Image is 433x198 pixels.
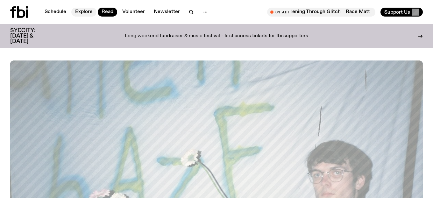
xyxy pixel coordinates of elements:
button: On AirRace Matters / Listening Through GlitchRace Matters / Listening Through Glitch [267,8,375,17]
a: Volunteer [118,8,149,17]
a: Explore [71,8,96,17]
a: Read [98,8,117,17]
a: Schedule [41,8,70,17]
h3: SYDCITY: [DATE] & [DATE] [10,28,51,44]
button: Support Us [380,8,423,17]
p: Long weekend fundraiser & music festival - first access tickets for fbi supporters [125,33,308,39]
a: Newsletter [150,8,184,17]
span: Support Us [384,9,410,15]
